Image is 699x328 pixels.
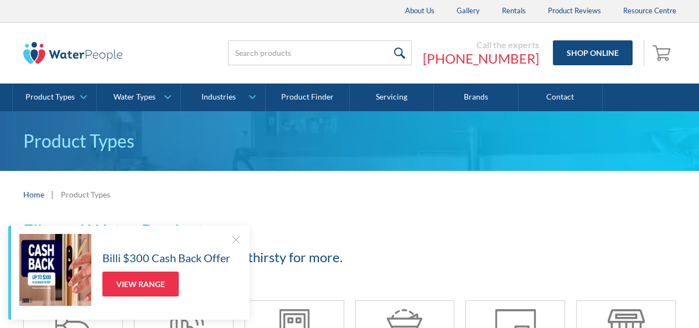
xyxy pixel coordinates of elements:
[13,84,96,111] a: Product Types
[23,128,676,154] p: Product Types
[553,40,633,65] a: Shop Online
[102,272,179,296] a: View Range
[423,50,539,67] a: [PHONE_NUMBER]
[228,40,412,65] input: Search products
[23,189,44,200] a: Home
[23,42,123,64] img: The Water People
[19,234,91,306] img: Billi $300 Cash Back Offer
[97,84,180,111] a: Water Types
[50,188,55,201] div: |
[266,84,350,111] a: Product Finder
[25,92,75,102] div: Product Types
[350,84,434,111] a: Servicing
[113,92,156,102] div: Water Types
[181,84,265,111] a: Industries
[650,40,676,66] a: Open empty cart
[653,44,674,61] img: shopping cart
[102,249,230,266] h5: Billi $300 Cash Back Offer
[61,189,110,200] div: Product Types
[423,39,539,50] div: Call the experts
[23,218,455,244] h1: Filtered Water Products
[519,84,603,111] a: Contact
[201,92,236,102] div: Industries
[434,84,518,111] a: Brands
